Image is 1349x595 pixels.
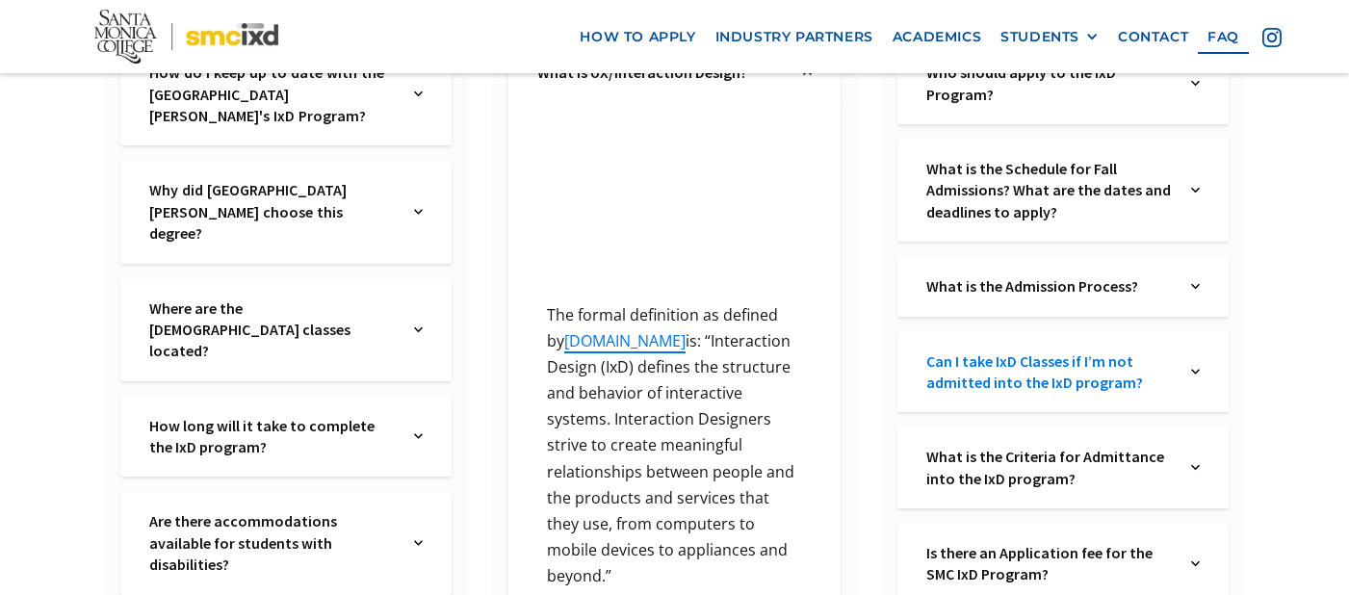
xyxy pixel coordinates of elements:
[537,302,811,590] p: The formal definition as defined by is: “Interaction Design (IxD) defines the structure and behav...
[149,415,396,458] a: How long will it take to complete the IxD program?
[1000,28,1079,44] div: STUDENTS
[94,10,278,64] img: Santa Monica College - SMC IxD logo
[1108,18,1198,54] a: contact
[926,158,1173,222] a: What is the Schedule for Fall Admissions? What are the dates and deadlines to apply?
[149,179,396,244] a: Why did [GEOGRAPHIC_DATA][PERSON_NAME] choose this degree?
[926,350,1173,394] a: Can I take IxD Classes if I’m not admitted into the IxD program?
[883,18,991,54] a: Academics
[149,510,396,575] a: Are there accommodations available for students with disabilities?
[706,18,883,54] a: industry partners
[1262,28,1282,47] img: icon - instagram
[570,18,705,54] a: how to apply
[926,542,1173,585] a: Is there an Application fee for the SMC IxD Program?
[564,330,686,353] a: [DOMAIN_NAME]
[926,446,1173,489] a: What is the Criteria for Admittance into the IxD program?
[149,62,396,126] a: How do I keep up to date with the [GEOGRAPHIC_DATA][PERSON_NAME]'s IxD Program?
[537,275,811,301] p: ‍
[926,275,1173,297] a: What is the Admission Process?
[1000,28,1099,44] div: STUDENTS
[926,62,1173,105] a: Who should apply to the IxD Program?
[1198,18,1249,54] a: faq
[149,297,396,362] a: Where are the [DEMOGRAPHIC_DATA] classes located?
